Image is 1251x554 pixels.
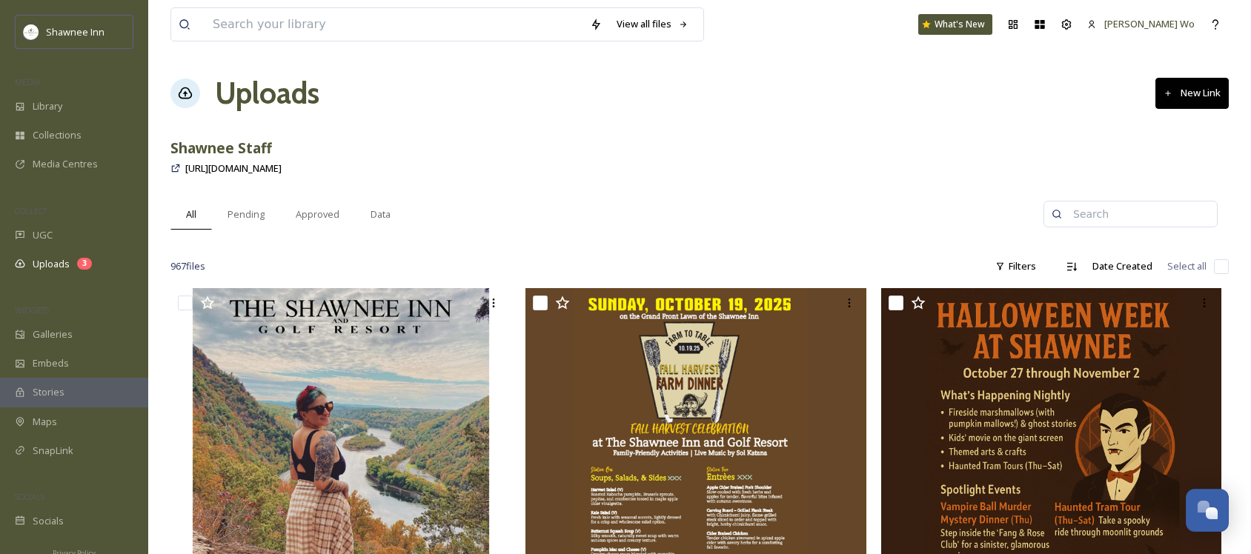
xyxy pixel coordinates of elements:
span: Socials [33,514,64,528]
span: Shawnee Inn [46,25,104,39]
img: shawnee-300x300.jpg [24,24,39,39]
a: [PERSON_NAME] Wo [1080,10,1202,39]
span: SOCIALS [15,491,44,502]
strong: Shawnee Staff [170,138,272,158]
span: SnapLink [33,444,73,458]
div: Filters [988,252,1043,281]
a: View all files [609,10,696,39]
span: Data [371,207,391,221]
a: [URL][DOMAIN_NAME] [185,159,282,177]
input: Search [1066,199,1209,229]
span: All [186,207,196,221]
span: Library [33,99,62,113]
span: Uploads [33,257,70,271]
span: Maps [33,415,57,429]
span: WIDGETS [15,304,49,316]
span: Stories [33,385,64,399]
button: New Link [1155,78,1229,108]
span: 967 file s [170,259,205,273]
span: Select all [1167,259,1207,273]
span: Pending [228,207,265,221]
span: COLLECT [15,205,47,216]
span: Collections [33,128,82,142]
span: UGC [33,228,53,242]
a: What's New [918,14,992,35]
span: [PERSON_NAME] Wo [1104,17,1195,30]
div: 3 [77,258,92,270]
span: Media Centres [33,157,98,171]
input: Search your library [205,8,583,41]
a: Uploads [215,71,319,116]
span: Approved [296,207,339,221]
span: Galleries [33,327,73,341]
button: Open Chat [1186,489,1229,532]
span: Embeds [33,356,69,370]
div: Date Created [1085,252,1160,281]
span: MEDIA [15,76,41,87]
span: [URL][DOMAIN_NAME] [185,161,282,175]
